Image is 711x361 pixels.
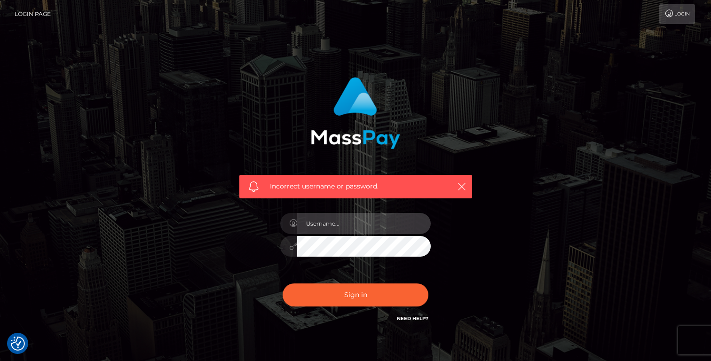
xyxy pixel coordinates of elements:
img: MassPay Login [311,77,400,149]
button: Consent Preferences [11,337,25,351]
a: Need Help? [397,315,428,322]
button: Sign in [283,283,428,306]
input: Username... [297,213,431,234]
img: Revisit consent button [11,337,25,351]
a: Login [659,4,695,24]
span: Incorrect username or password. [270,181,442,191]
a: Login Page [15,4,51,24]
